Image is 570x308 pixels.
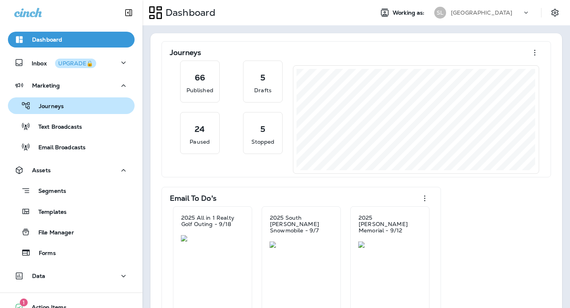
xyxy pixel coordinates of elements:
div: UPGRADE🔒 [58,61,93,66]
button: UPGRADE🔒 [55,59,96,68]
img: 494e8b2f-66b2-49ef-ba59-2ccfa1523571.jpg [181,235,244,241]
p: 5 [260,125,265,133]
p: Stopped [251,138,275,146]
button: Forms [8,244,135,261]
p: Journeys [31,103,64,110]
p: Segments [30,188,66,196]
button: Text Broadcasts [8,118,135,135]
button: Data [8,268,135,284]
p: Forms [31,250,56,257]
p: Inbox [32,59,96,67]
p: Assets [32,167,51,173]
button: Segments [8,182,135,199]
button: Dashboard [8,32,135,48]
p: Templates [30,209,66,216]
button: Templates [8,203,135,220]
button: Email Broadcasts [8,139,135,155]
p: Dashboard [32,36,62,43]
p: Journeys [170,49,201,57]
p: Published [186,86,213,94]
div: SL [434,7,446,19]
p: Paused [190,138,210,146]
span: Working as: [393,10,426,16]
p: 66 [195,74,205,82]
img: ab2685f9-5007-4093-8cc9-bf8bd314c206.jpg [270,241,333,248]
p: Data [32,273,46,279]
p: Dashboard [162,7,215,19]
p: Marketing [32,82,60,89]
button: Marketing [8,78,135,93]
p: [GEOGRAPHIC_DATA] [451,10,512,16]
p: Drafts [254,86,272,94]
span: 1 [20,298,28,306]
p: 5 [260,74,265,82]
button: InboxUPGRADE🔒 [8,55,135,70]
p: 24 [195,125,205,133]
button: File Manager [8,224,135,240]
p: 2025 South [PERSON_NAME] Snowmobile - 9/7 [270,215,332,234]
img: d90d9624-c8d6-46b4-b8d0-2b2dea9b205f.jpg [358,241,422,248]
p: 2025 [PERSON_NAME] Memorial - 9/12 [359,215,421,234]
p: Email To Do's [170,194,217,202]
p: Email Broadcasts [30,144,85,152]
button: Collapse Sidebar [118,5,140,21]
button: Assets [8,162,135,178]
p: File Manager [30,229,74,237]
button: Journeys [8,97,135,114]
p: 2025 All in 1 Realty Golf Outing - 9/18 [181,215,244,227]
button: Settings [548,6,562,20]
p: Text Broadcasts [30,124,82,131]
